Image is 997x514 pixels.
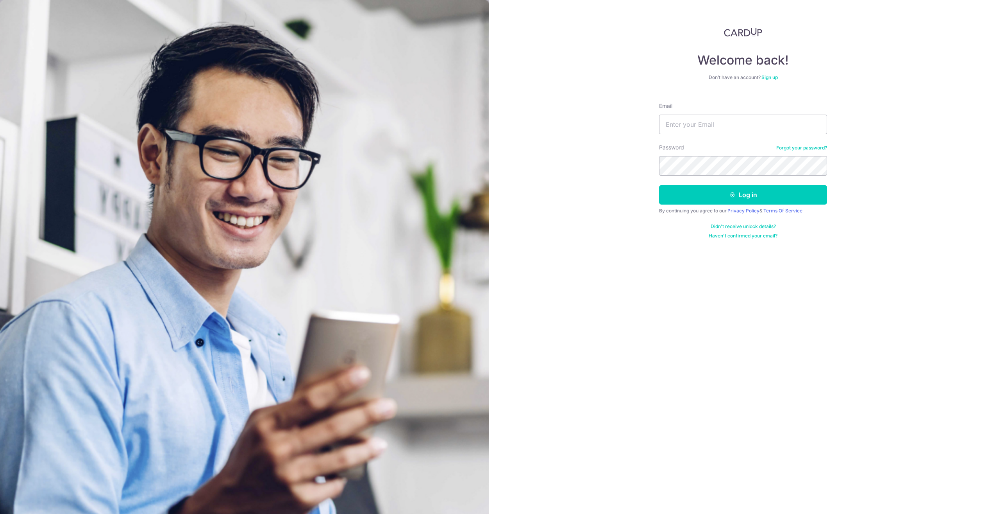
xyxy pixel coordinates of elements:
button: Log in [659,185,827,205]
a: Sign up [761,74,778,80]
a: Terms Of Service [763,208,802,214]
label: Password [659,144,684,151]
label: Email [659,102,672,110]
a: Forgot your password? [776,145,827,151]
a: Haven't confirmed your email? [709,233,777,239]
a: Didn't receive unlock details? [711,223,776,230]
h4: Welcome back! [659,52,827,68]
input: Enter your Email [659,115,827,134]
div: Don’t have an account? [659,74,827,81]
div: By continuing you agree to our & [659,208,827,214]
img: CardUp Logo [724,27,762,37]
a: Privacy Policy [727,208,759,214]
